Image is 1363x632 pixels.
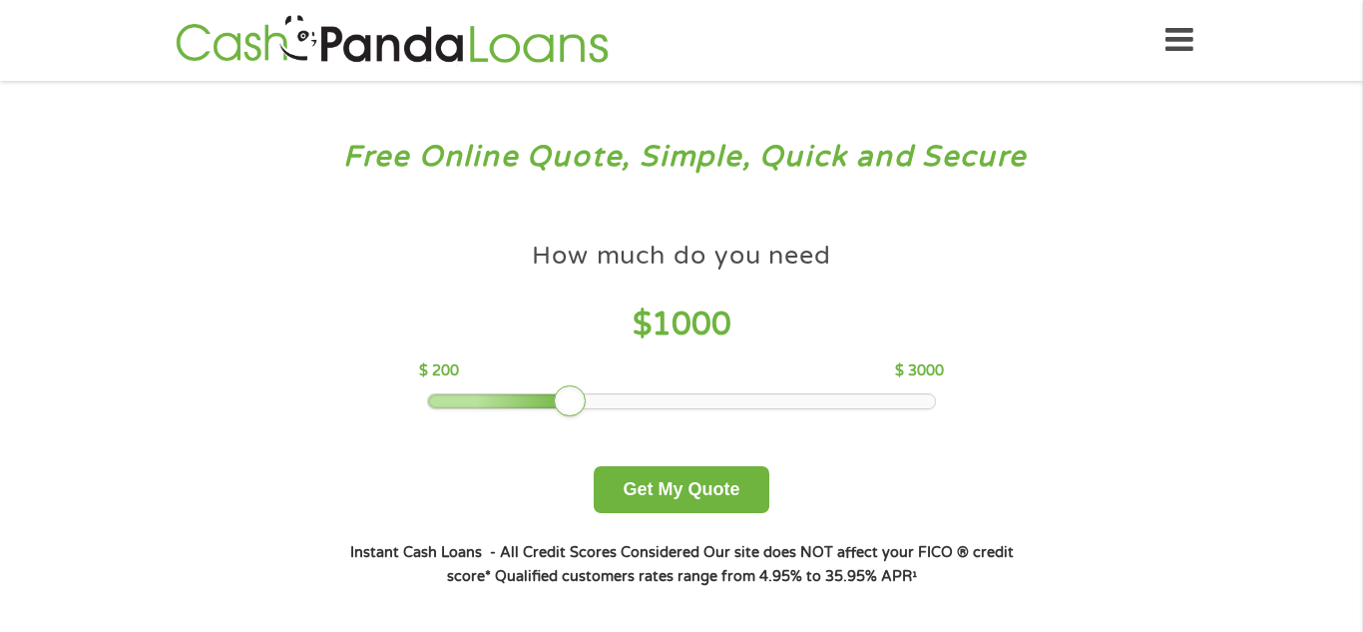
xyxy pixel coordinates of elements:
h3: Free Online Quote, Simple, Quick and Secure [58,139,1306,176]
img: GetLoanNow Logo [170,12,615,69]
strong: Instant Cash Loans - All Credit Scores Considered [350,544,699,561]
p: $ 3000 [895,360,944,382]
strong: Qualified customers rates range from 4.95% to 35.95% APR¹ [495,568,917,585]
strong: Our site does NOT affect your FICO ® credit score* [447,544,1014,585]
h4: How much do you need [532,240,831,273]
button: Get My Quote [594,466,768,513]
p: $ 200 [419,360,459,382]
span: 1000 [652,306,731,343]
h4: $ [419,305,943,345]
